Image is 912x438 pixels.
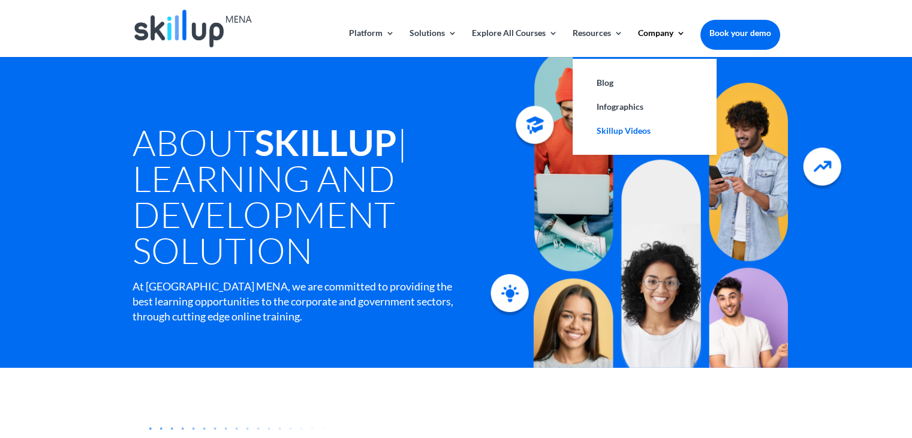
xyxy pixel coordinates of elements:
h1: About | Learning and Development Solution [133,124,507,274]
a: Infographics [585,95,705,119]
div: At [GEOGRAPHIC_DATA] MENA, we are committed to providing the best learning opportunities to the c... [133,279,455,325]
a: Blog [585,71,705,95]
a: Solutions [410,29,457,57]
a: Resources [573,29,623,57]
a: Company [638,29,685,57]
a: Explore All Courses [472,29,558,57]
iframe: Chat Widget [712,308,912,438]
a: Book your demo [700,20,780,46]
a: Skillup Videos [585,119,705,143]
img: Skillup Mena [134,10,252,47]
a: Platform [349,29,395,57]
strong: SkillUp [255,121,397,164]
